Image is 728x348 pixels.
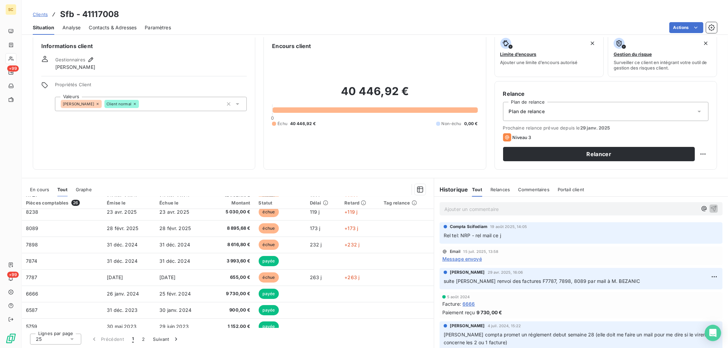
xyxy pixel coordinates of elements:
[107,291,139,297] span: 26 janv. 2024
[26,209,39,215] span: 8238
[344,225,358,231] span: +173 j
[384,200,430,206] div: Tag relance
[705,325,721,341] div: Open Intercom Messenger
[463,249,499,254] span: 15 juil. 2025, 13:58
[476,309,502,316] span: 9 730,00 €
[26,200,99,206] div: Pièces comptables
[89,24,137,31] span: Contacts & Adresses
[450,323,485,329] span: [PERSON_NAME]
[26,291,39,297] span: 6666
[212,241,251,248] span: 8 616,80 €
[442,309,475,316] span: Paiement reçu
[259,289,279,299] span: payée
[212,209,251,215] span: 5 030,00 €
[212,290,251,297] span: 9 730,00 €
[344,200,375,206] div: Retard
[26,258,38,264] span: 7874
[26,323,38,329] span: 5759
[36,336,42,343] span: 25
[212,258,251,264] span: 3 993,60 €
[259,223,279,233] span: échue
[55,57,85,62] span: Gestionnaires
[442,300,461,307] span: Facture :
[55,64,95,71] span: [PERSON_NAME]
[55,82,247,91] span: Propriétés Client
[107,274,123,280] span: [DATE]
[259,272,279,283] span: échue
[41,42,247,50] h6: Informations client
[212,307,251,314] span: 900,00 €
[503,147,695,161] button: Relancer
[7,272,19,278] span: +99
[106,102,131,106] span: Client normal
[159,258,190,264] span: 31 déc. 2024
[259,256,279,266] span: payée
[344,209,357,215] span: +119 j
[344,242,359,247] span: +232 j
[107,209,137,215] span: 23 avr. 2025
[442,255,482,262] span: Message envoyé
[212,274,251,281] span: 655,00 €
[87,332,128,346] button: Précédent
[33,24,54,31] span: Situation
[138,332,149,346] button: 2
[139,101,144,107] input: Ajouter une valeur
[33,11,48,18] a: Clients
[614,51,652,57] span: Gestion du risque
[464,121,478,127] span: 0,00 €
[472,187,482,192] span: Tout
[30,187,49,192] span: En cours
[62,24,81,31] span: Analyse
[76,187,92,192] span: Graphe
[310,274,322,280] span: 263 j
[107,225,138,231] span: 28 févr. 2025
[7,65,19,72] span: +99
[107,258,138,264] span: 31 déc. 2024
[63,102,94,106] span: [PERSON_NAME]
[159,291,191,297] span: 25 févr. 2024
[488,324,521,328] span: 4 juil. 2024, 15:22
[212,225,251,232] span: 8 895,68 €
[5,333,16,344] img: Logo LeanPay
[33,12,48,17] span: Clients
[71,200,80,206] span: 26
[450,249,461,254] span: Email
[495,33,604,77] button: Limite d’encoursAjouter une limite d’encours autorisé
[145,24,171,31] span: Paramètres
[513,135,531,140] span: Niveau 3
[580,125,610,131] span: 29 janv. 2025
[149,332,184,346] button: Suivant
[450,224,487,230] span: Compta Scifodiam
[442,121,461,127] span: Non-échu
[490,225,527,229] span: 19 août 2025, 14:05
[310,200,336,206] div: Délai
[60,8,119,20] h3: Sfb - 41117008
[669,22,703,33] button: Actions
[107,323,137,329] span: 30 mai 2023
[212,323,251,330] span: 1 152,00 €
[444,332,716,345] span: [PERSON_NAME] compta promet un réglement debut semaine 28 (elle doit me faire un mail pour me dir...
[614,60,711,71] span: Surveiller ce client en intégrant votre outil de gestion des risques client.
[128,332,138,346] button: 1
[107,307,138,313] span: 31 déc. 2023
[558,187,584,192] span: Portail client
[271,115,274,121] span: 0
[272,85,477,105] h2: 40 446,92 €
[159,323,189,329] span: 29 juin 2023
[447,295,470,299] span: 5 août 2024
[212,200,251,206] div: Montant
[107,200,151,206] div: Émise le
[5,4,16,15] div: SC
[26,274,38,280] span: 7787
[503,90,709,98] h6: Relance
[259,207,279,217] span: échue
[277,121,287,127] span: Échu
[259,305,279,315] span: payée
[608,33,717,77] button: Gestion du risqueSurveiller ce client en intégrant votre outil de gestion des risques client.
[344,274,359,280] span: +263 j
[434,185,468,194] h6: Historique
[26,242,38,247] span: 7898
[500,60,578,65] span: Ajouter une limite d’encours autorisé
[272,42,311,50] h6: Encours client
[444,232,501,238] span: Rel tel: NRP - rel mail ce j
